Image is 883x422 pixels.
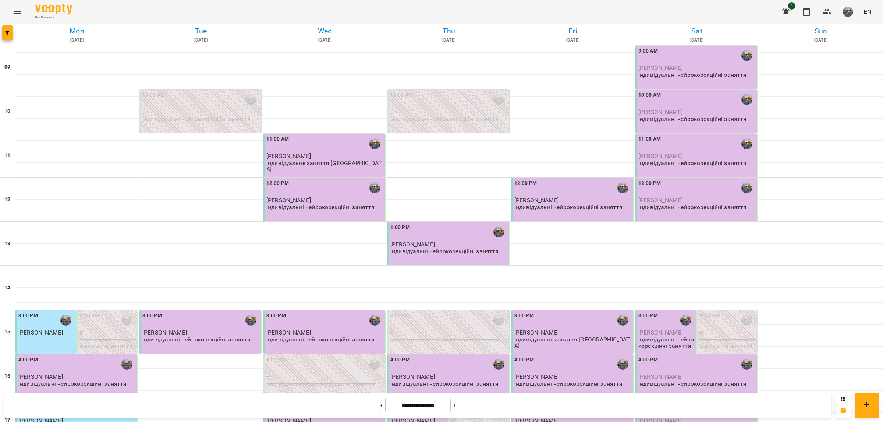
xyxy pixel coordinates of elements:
label: 4:00 PM [18,356,38,364]
p: індивідуальні нейрокорекційні заняття [638,160,747,166]
p: індивідуальні нейрокорекційні заняття [700,336,756,349]
p: індивідуальні нейрокорекційні заняття [18,380,127,387]
span: [PERSON_NAME] [266,153,311,160]
h6: [DATE] [16,37,138,44]
span: [PERSON_NAME] [514,329,559,336]
h6: 11 [4,151,10,160]
span: [PERSON_NAME] [638,329,683,336]
p: індивідуальні нейрокорекційні заняття [390,336,499,343]
h6: 09 [4,63,10,71]
img: Григорій Рак [245,94,256,105]
label: 10:00 AM [390,91,413,99]
span: 1 [788,2,795,10]
h6: Mon [16,25,138,37]
p: індивідуальні нейрокорекційні заняття [638,380,747,387]
h6: Fri [512,25,634,37]
img: Григорій Рак [741,138,752,149]
label: 4:00 PM [638,356,658,364]
label: 3:00 PM [142,312,162,320]
img: Григорій Рак [741,94,752,105]
span: For Business [35,15,72,20]
p: індивідуальні нейрокорекційні заняття [638,336,694,349]
p: індивідуальні нейрокорекційні заняття [390,380,499,387]
h6: 16 [4,372,10,380]
p: індивідуальні нейрокорекційні заняття [142,116,251,122]
h6: [DATE] [636,37,758,44]
img: Григорій Рак [741,182,752,193]
span: [PERSON_NAME] [638,197,683,204]
h6: 12 [4,196,10,204]
label: 12:00 PM [514,179,537,187]
img: Григорій Рак [369,182,380,193]
span: [PERSON_NAME] [514,373,559,380]
label: 10:00 AM [638,91,661,99]
label: 4:00 PM [266,356,286,364]
span: [PERSON_NAME] [514,197,559,204]
div: Григорій Рак [741,359,752,370]
img: Григорій Рак [493,315,504,326]
img: e4bc6a3ab1e62a2b3fe154bdca76ca1b.jpg [843,7,853,17]
label: 3:00 PM [18,312,38,320]
span: [PERSON_NAME] [142,329,187,336]
img: Григорій Рак [369,138,380,149]
label: 3:00 PM [638,312,658,320]
span: EN [864,8,871,15]
label: 3:00 PM [266,312,286,320]
label: 11:00 AM [266,135,289,143]
label: 11:00 AM [638,135,661,143]
h6: 14 [4,284,10,292]
h6: [DATE] [760,37,882,44]
div: Григорій Рак [617,359,628,370]
div: Григорій Рак [121,359,132,370]
h6: 13 [4,240,10,248]
h6: [DATE] [512,37,634,44]
p: індивідуальні нейрокорекційні заняття [390,116,499,122]
span: [PERSON_NAME] [638,108,683,115]
p: 0 [390,329,507,336]
p: 0 [80,329,136,336]
p: індивідуальні нейрокорекційні заняття [638,72,747,78]
p: індивідуальні нейрокорекційні заняття [514,380,623,387]
p: індивідуальне заняття [GEOGRAPHIC_DATA] [266,160,383,173]
img: Григорій Рак [617,182,628,193]
h6: 15 [4,328,10,336]
p: індивідуальні нейрокорекційні заняття [80,336,136,349]
img: Григорій Рак [121,315,132,326]
label: 4:00 PM [390,356,410,364]
p: 0 [266,373,383,380]
h6: Thu [388,25,510,37]
h6: [DATE] [388,37,510,44]
p: індивідуальні нейрокорекційні заняття [142,336,251,343]
img: Григорій Рак [680,315,691,326]
img: Григорій Рак [369,359,380,370]
label: 4:00 PM [514,356,534,364]
img: Григорій Рак [741,315,752,326]
img: Григорій Рак [617,315,628,326]
label: 12:00 PM [266,179,289,187]
p: 0 [142,109,259,115]
p: індивідуальні нейрокорекційні заняття [514,204,623,210]
p: індивідуальні нейрокорекційні заняття [266,204,375,210]
p: 0 [700,329,756,336]
label: 12:00 PM [638,179,661,187]
img: Григорій Рак [493,359,504,370]
label: 10:00 AM [142,91,165,99]
span: [PERSON_NAME] [266,329,311,336]
p: індивідуальні нейрокорекційні заняття [638,116,747,122]
img: Григорій Рак [60,315,71,326]
label: 3:00 PM [80,312,99,320]
h6: 10 [4,107,10,115]
label: 3:00 PM [390,312,410,320]
p: індивідуальне заняття [GEOGRAPHIC_DATA] [514,336,631,349]
span: [PERSON_NAME] [638,153,683,160]
label: 9:00 AM [638,47,658,55]
span: [PERSON_NAME] [638,373,683,380]
div: Григорій Рак [245,315,256,326]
